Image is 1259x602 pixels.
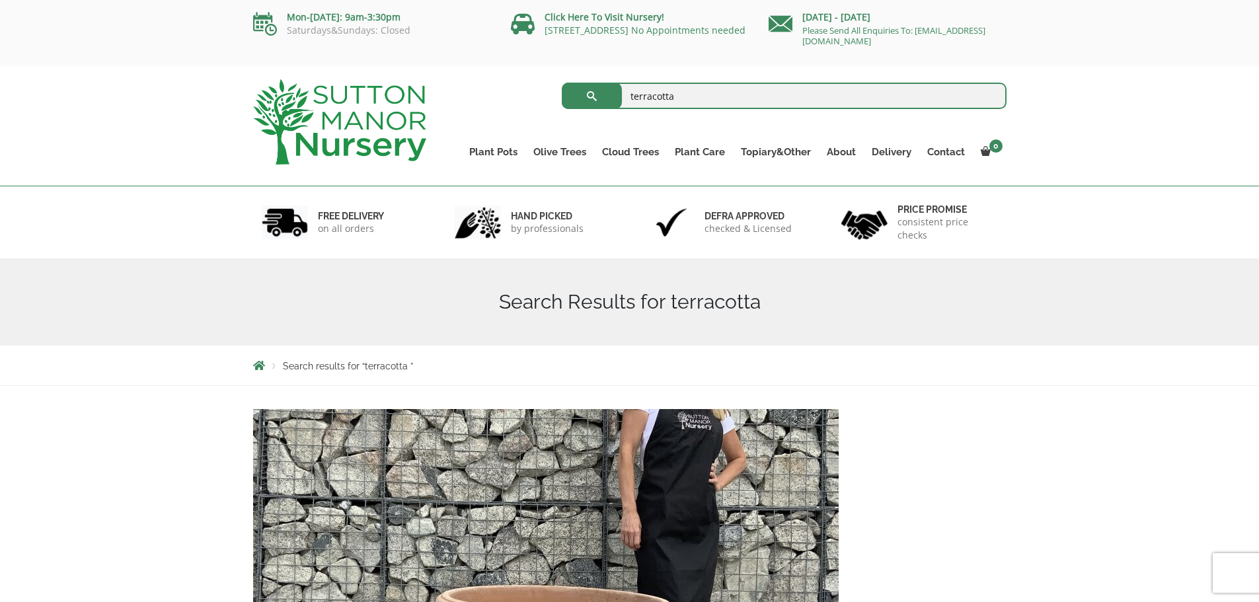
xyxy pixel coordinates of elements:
p: by professionals [511,222,584,235]
a: About [819,143,864,161]
a: Contact [919,143,973,161]
a: Plant Pots [461,143,525,161]
img: 3.jpg [648,206,695,239]
p: on all orders [318,222,384,235]
p: Mon-[DATE]: 9am-3:30pm [253,9,491,25]
a: Terracotta Tuscan Pot Rolled Rim 65 (Handmade) [253,544,839,556]
p: consistent price checks [897,215,998,242]
a: [STREET_ADDRESS] No Appointments needed [545,24,745,36]
p: [DATE] - [DATE] [769,9,1007,25]
img: 4.jpg [841,202,888,243]
img: logo [253,79,426,165]
p: Saturdays&Sundays: Closed [253,25,491,36]
a: Please Send All Enquiries To: [EMAIL_ADDRESS][DOMAIN_NAME] [802,24,985,47]
h6: FREE DELIVERY [318,210,384,222]
span: Search results for “terracotta ” [283,361,413,371]
a: Topiary&Other [733,143,819,161]
span: 0 [989,139,1003,153]
a: Olive Trees [525,143,594,161]
h1: Search Results for terracotta [253,290,1007,314]
p: checked & Licensed [705,222,792,235]
img: 2.jpg [455,206,501,239]
h6: Price promise [897,204,998,215]
a: Plant Care [667,143,733,161]
a: 0 [973,143,1007,161]
input: Search... [562,83,1007,109]
h6: hand picked [511,210,584,222]
a: Click Here To Visit Nursery! [545,11,664,23]
h6: Defra approved [705,210,792,222]
a: Cloud Trees [594,143,667,161]
a: Delivery [864,143,919,161]
nav: Breadcrumbs [253,360,1007,371]
img: 1.jpg [262,206,308,239]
